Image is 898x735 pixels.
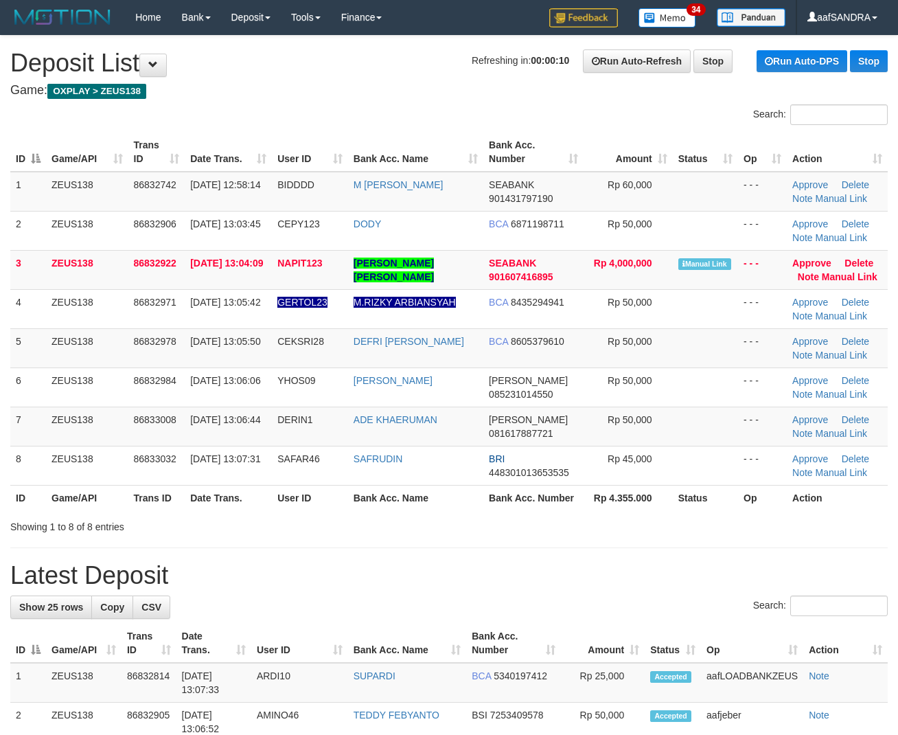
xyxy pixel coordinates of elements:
a: Delete [842,179,869,190]
span: Copy 901607416895 to clipboard [489,271,553,282]
input: Search: [790,596,888,616]
th: User ID [272,485,348,510]
td: aafLOADBANKZEUS [701,663,803,703]
td: ZEUS138 [46,289,128,328]
span: [DATE] 13:03:45 [190,218,260,229]
img: Button%20Memo.svg [638,8,696,27]
a: Manual Link [816,389,868,400]
span: BRI [489,453,505,464]
th: Action: activate to sort column ascending [787,133,888,172]
span: Rp 50,000 [608,297,652,308]
td: ZEUS138 [46,172,128,212]
a: Delete [842,375,869,386]
td: 6 [10,367,46,407]
a: Run Auto-Refresh [583,49,691,73]
a: ADE KHAERUMAN [354,414,437,425]
th: Trans ID [128,485,185,510]
td: 2 [10,211,46,250]
span: Copy 8435294941 to clipboard [511,297,564,308]
span: 86832971 [134,297,176,308]
th: Date Trans.: activate to sort column ascending [176,624,251,663]
input: Search: [790,104,888,125]
span: 86832978 [134,336,176,347]
a: DODY [354,218,381,229]
span: Rp 60,000 [608,179,652,190]
th: Bank Acc. Number [483,485,584,510]
td: 5 [10,328,46,367]
td: - - - [738,367,787,407]
a: Approve [792,218,828,229]
th: Status: activate to sort column ascending [645,624,701,663]
span: BCA [489,336,508,347]
a: M [PERSON_NAME] [354,179,444,190]
td: Rp 25,000 [561,663,645,703]
a: Delete [842,336,869,347]
a: Stop [693,49,733,73]
span: BIDDDD [277,179,314,190]
span: SEABANK [489,179,534,190]
span: [DATE] 13:06:44 [190,414,260,425]
div: Showing 1 to 8 of 8 entries [10,514,364,534]
span: SAFAR46 [277,453,319,464]
td: - - - [738,172,787,212]
span: [PERSON_NAME] [489,375,568,386]
a: Manual Link [816,350,868,361]
td: ZEUS138 [46,367,128,407]
span: 34 [687,3,705,16]
a: Note [792,428,813,439]
span: Copy 081617887721 to clipboard [489,428,553,439]
a: Show 25 rows [10,596,92,619]
a: Note [792,310,813,321]
a: Stop [850,50,888,72]
span: 86832922 [134,258,176,269]
span: DERIN1 [277,414,312,425]
td: [DATE] 13:07:33 [176,663,251,703]
td: - - - [738,289,787,328]
th: Rp 4.355.000 [584,485,672,510]
td: 1 [10,663,46,703]
a: [PERSON_NAME] [354,375,433,386]
a: [PERSON_NAME] [PERSON_NAME] [354,258,434,282]
th: Date Trans.: activate to sort column ascending [185,133,272,172]
td: 4 [10,289,46,328]
td: - - - [738,407,787,446]
span: Copy 448301013653535 to clipboard [489,467,569,478]
strong: 00:00:10 [531,55,569,66]
span: 86832984 [134,375,176,386]
th: Op: activate to sort column ascending [701,624,803,663]
a: Note [809,710,829,721]
a: Approve [792,453,828,464]
span: Accepted [650,710,691,722]
span: YHOS09 [277,375,315,386]
a: Run Auto-DPS [757,50,847,72]
span: Refreshing in: [472,55,569,66]
th: Action [787,485,888,510]
th: Action: activate to sort column ascending [803,624,888,663]
a: Delete [844,258,873,269]
span: OXPLAY > ZEUS138 [47,84,146,99]
span: NAPIT123 [277,258,322,269]
span: BSI [472,710,487,721]
a: Manual Link [816,467,868,478]
span: Copy [100,602,124,613]
span: CEKSRI28 [277,336,324,347]
span: Rp 50,000 [608,336,652,347]
a: TEDDY FEBYANTO [354,710,439,721]
span: 86833032 [134,453,176,464]
img: MOTION_logo.png [10,7,115,27]
a: Manual Link [816,310,868,321]
td: ZEUS138 [46,407,128,446]
span: BCA [472,670,491,681]
span: Copy 6871198711 to clipboard [511,218,564,229]
td: ZEUS138 [46,663,122,703]
td: ZEUS138 [46,328,128,367]
span: SEABANK [489,258,536,269]
span: Copy 085231014550 to clipboard [489,389,553,400]
span: Copy 5340197412 to clipboard [494,670,547,681]
span: Rp 50,000 [608,414,652,425]
a: Note [792,350,813,361]
span: Rp 50,000 [608,218,652,229]
span: [DATE] 12:58:14 [190,179,260,190]
a: Manual Link [816,193,868,204]
a: Note [792,467,813,478]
